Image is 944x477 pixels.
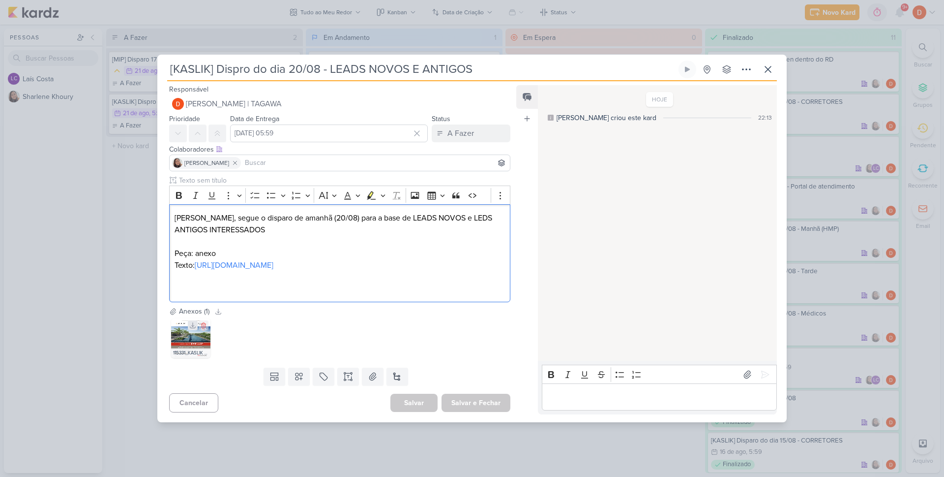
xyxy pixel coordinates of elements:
[169,204,510,302] div: Editor editing area: main
[169,115,200,123] label: Prioridade
[172,98,184,110] img: Diego Lima | TAGAWA
[683,65,691,73] div: Ligar relógio
[542,365,777,384] div: Editor toolbar
[557,113,656,123] div: [PERSON_NAME] criou este kard
[177,175,510,186] input: Texto sem título
[169,95,510,113] button: [PERSON_NAME] | TAGAWA
[169,186,510,205] div: Editor toolbar
[184,159,229,167] span: [PERSON_NAME]
[243,157,508,169] input: Buscar
[169,85,208,94] label: Responsável
[171,348,210,358] div: 115331_KASLIK _ E-MAIL MKT _ KASLIK IBIRAPUERA _ HMP _ PREÇO _ AGOSTO_v2.jpg
[758,113,772,122] div: 22:13
[175,212,505,295] p: [PERSON_NAME], segue o disparo de amanhã (20/08) para a base de LEADS NOVOS e LEDS ANTIGOS INTERE...
[542,383,777,411] div: Editor editing area: main
[173,158,182,168] img: Sharlene Khoury
[167,61,677,78] input: Kard Sem Título
[230,125,428,142] input: Select a date
[169,144,510,155] div: Colaboradores
[447,127,474,139] div: A Fazer
[195,260,273,270] a: [URL][DOMAIN_NAME]
[186,98,282,110] span: [PERSON_NAME] | TAGAWA
[432,125,510,142] button: A Fazer
[179,306,209,317] div: Anexos (1)
[432,115,450,123] label: Status
[171,318,210,358] img: 4AAozfWbosakOKCihwKbBv6gy1Ne9Pc8vFXJ8QOo.jpg
[169,393,218,413] button: Cancelar
[230,115,279,123] label: Data de Entrega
